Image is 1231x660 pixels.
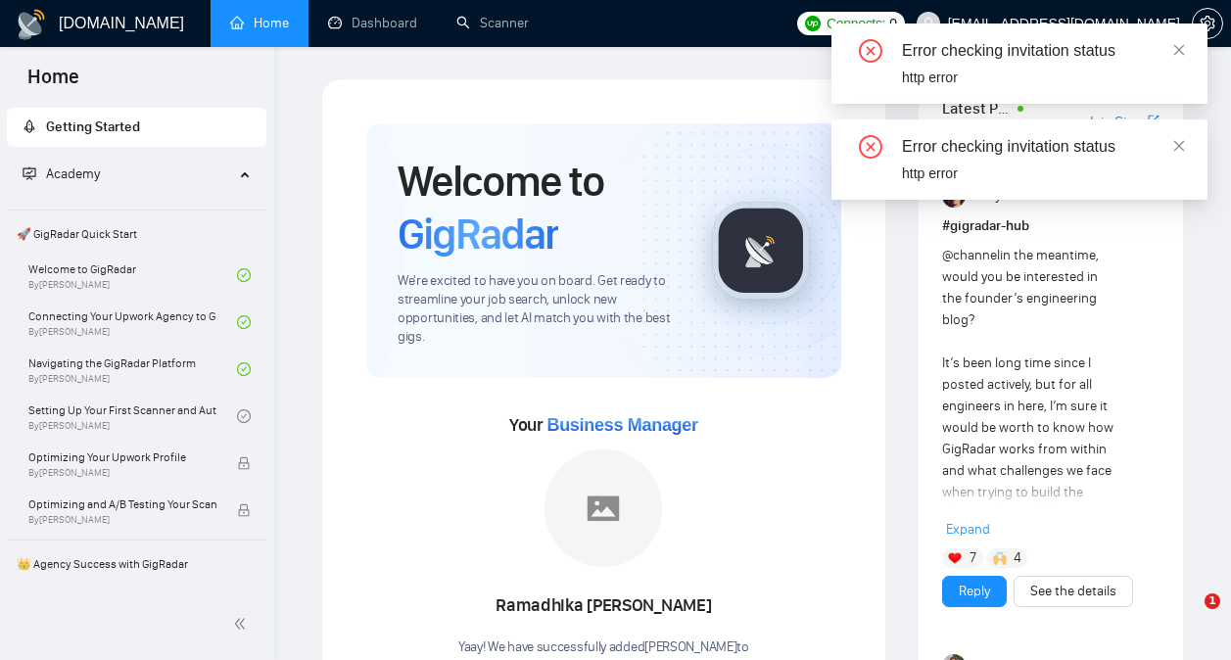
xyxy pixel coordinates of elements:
[28,514,216,526] span: By [PERSON_NAME]
[942,215,1160,237] h1: # gigradar-hub
[1192,16,1223,31] a: setting
[946,521,990,538] span: Expand
[237,268,251,282] span: check-circle
[9,214,264,254] span: 🚀 GigRadar Quick Start
[509,414,698,436] span: Your
[546,415,697,435] span: Business Manager
[902,163,1184,184] div: http error
[1172,43,1186,57] span: close
[46,165,100,182] span: Academy
[233,614,253,634] span: double-left
[28,395,237,438] a: Setting Up Your First Scanner and Auto-BidderBy[PERSON_NAME]
[398,208,558,260] span: GigRadar
[7,108,266,147] li: Getting Started
[23,166,36,180] span: fund-projection-screen
[16,9,47,40] img: logo
[237,409,251,423] span: check-circle
[23,165,100,182] span: Academy
[1172,139,1186,153] span: close
[237,503,251,517] span: lock
[237,456,251,470] span: lock
[12,63,95,104] span: Home
[28,467,216,479] span: By [PERSON_NAME]
[23,119,36,133] span: rocket
[993,551,1007,565] img: 🙌
[805,16,821,31] img: upwork-logo.png
[458,589,749,623] div: Ramadhika [PERSON_NAME]
[712,202,810,300] img: gigradar-logo.png
[827,13,885,34] span: Connects:
[970,548,976,568] span: 7
[1192,8,1223,39] button: setting
[942,247,1000,263] span: @channel
[1014,576,1133,607] button: See the details
[1193,16,1222,31] span: setting
[948,551,962,565] img: ❤️
[959,581,990,602] a: Reply
[9,544,264,584] span: 👑 Agency Success with GigRadar
[456,15,529,31] a: searchScanner
[46,118,140,135] span: Getting Started
[1014,548,1021,568] span: 4
[922,17,935,30] span: user
[237,315,251,329] span: check-circle
[1205,593,1220,609] span: 1
[902,135,1184,159] div: Error checking invitation status
[544,449,662,567] img: placeholder.png
[859,135,882,159] span: close-circle
[237,362,251,376] span: check-circle
[398,272,681,347] span: We're excited to have you on board. Get ready to streamline your job search, unlock new opportuni...
[889,13,897,34] span: 0
[28,495,216,514] span: Optimizing and A/B Testing Your Scanner for Better Results
[902,39,1184,63] div: Error checking invitation status
[942,576,1007,607] button: Reply
[859,39,882,63] span: close-circle
[328,15,417,31] a: dashboardDashboard
[902,67,1184,88] div: http error
[398,155,681,260] h1: Welcome to
[1030,581,1116,602] a: See the details
[230,15,289,31] a: homeHome
[28,348,237,391] a: Navigating the GigRadar PlatformBy[PERSON_NAME]
[1164,593,1211,640] iframe: Intercom live chat
[28,301,237,344] a: Connecting Your Upwork Agency to GigRadarBy[PERSON_NAME]
[28,448,216,467] span: Optimizing Your Upwork Profile
[28,254,237,297] a: Welcome to GigRadarBy[PERSON_NAME]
